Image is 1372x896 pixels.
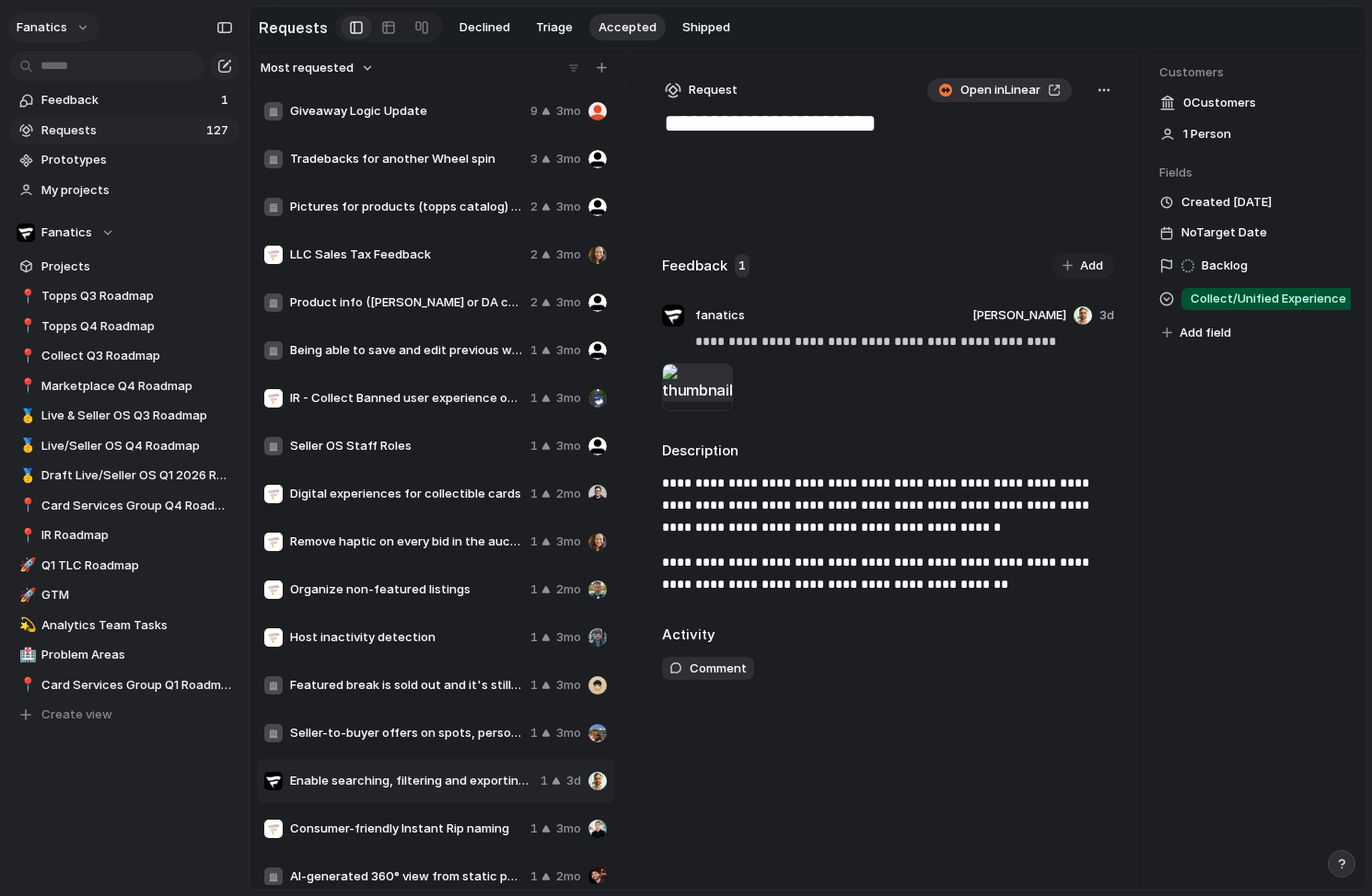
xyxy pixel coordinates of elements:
[530,341,538,360] span: 1
[556,676,581,695] span: 3mo
[290,724,523,742] span: Seller-to-buyer offers on spots, personals etc.
[290,676,523,695] span: Featured break is sold out and it's still pinned in the stream
[259,17,328,39] h2: Requests
[19,525,32,546] div: 📍
[960,81,1041,99] span: Open in Linear
[673,14,739,41] button: Shipped
[9,219,239,247] button: Fanatics
[41,287,233,305] span: Topps Q3 Roadmap
[530,437,538,455] span: 1
[41,347,233,365] span: Collect Q3 Roadmap
[682,18,730,37] span: Shipped
[9,86,239,114] a: Feedback1
[589,14,666,41] button: Accepted
[258,56,377,80] button: Most requested
[41,706,112,724] span: Create view
[290,389,523,408] span: IR - Collect Banned user experience on [GEOGRAPHIC_DATA]
[17,407,35,425] button: 🥇
[290,867,523,886] span: AI-generated 360° view from static photos
[9,492,239,520] a: 📍Card Services Group Q4 Roadmap
[735,254,750,278] span: 1
[19,495,32,516] div: 📍
[8,13,99,42] button: fanatics
[9,373,239,400] div: 📍Marketplace Q4 Roadmap
[17,287,35,305] button: 📍
[17,497,35,515] button: 📍
[19,346,32,367] div: 📍
[17,586,35,604] button: 🚀
[17,18,67,37] span: fanatics
[19,585,32,606] div: 🚀
[530,293,538,312] span: 2
[206,121,232,140] span: 127
[530,628,538,647] span: 1
[1191,290,1346,308] span: Collect/Unified Experience
[556,628,581,647] span: 3mo
[41,557,233,575] span: Q1 TLC Roadmap
[19,674,32,695] div: 📍
[556,820,581,838] span: 3mo
[556,246,581,264] span: 3mo
[662,657,754,681] button: Comment
[290,437,523,455] span: Seller OS Staff Roles
[41,181,233,200] span: My projects
[530,485,538,503] span: 1
[1180,324,1231,342] span: Add field
[41,317,233,336] span: Topps Q4 Roadmap
[556,580,581,599] span: 2mo
[17,526,35,545] button: 📍
[1183,125,1231,144] span: 1 Person
[41,586,233,604] span: GTM
[17,616,35,635] button: 💫
[9,402,239,430] a: 🥇Live & Seller OS Q3 Roadmap
[17,377,35,396] button: 📍
[9,641,239,669] div: 🏥Problem Areas
[9,432,239,460] a: 🥇Live/Seller OS Q4 Roadmap
[9,612,239,639] a: 💫Analytics Team Tasks
[1183,94,1256,112] span: 0 Customer s
[972,306,1066,325] span: [PERSON_NAME]
[459,18,510,37] span: Declined
[41,497,233,515] span: Card Services Group Q4 Roadmap
[556,198,581,216] span: 3mo
[41,526,233,545] span: IR Roadmap
[662,625,715,646] h2: Activity
[41,258,233,276] span: Projects
[19,435,32,456] div: 🥇
[290,102,523,121] span: Giveaway Logic Update
[556,341,581,360] span: 3mo
[41,437,233,455] span: Live/Seller OS Q4 Roadmap
[290,246,523,264] span: LLC Sales Tax Feedback
[290,485,523,503] span: Digital experiences for collectible cards
[927,78,1072,102] a: Open inLinear
[530,246,538,264] span: 2
[530,533,538,551] span: 1
[9,117,239,144] a: Requests127
[41,91,215,109] span: Feedback
[541,772,548,790] span: 1
[290,628,523,647] span: Host inactivity detection
[1159,63,1351,82] span: Customers
[41,407,233,425] span: Live & Seller OS Q3 Roadmap
[530,150,538,168] span: 3
[530,389,538,408] span: 1
[19,615,32,636] div: 💫
[9,253,239,281] a: Projects
[9,342,239,370] a: 📍Collect Q3 Roadmap
[41,377,233,396] span: Marketplace Q4 Roadmap
[19,375,32,396] div: 📍
[9,462,239,489] a: 🥇Draft Live/Seller OS Q1 2026 Roadmap
[530,102,538,121] span: 9
[556,150,581,168] span: 3mo
[9,581,239,609] a: 🚀GTM
[530,867,538,886] span: 1
[556,485,581,503] span: 2mo
[261,59,354,77] span: Most requested
[1181,222,1267,244] span: No Target Date
[19,465,32,487] div: 🥇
